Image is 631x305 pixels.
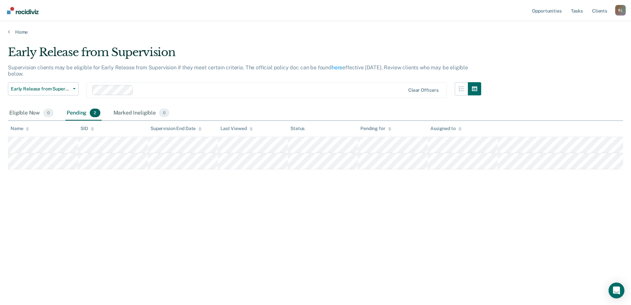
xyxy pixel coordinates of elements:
span: 0 [43,109,53,117]
div: Pending2 [65,106,101,120]
div: SID [81,126,94,131]
a: here [332,64,342,71]
div: Eligible Now0 [8,106,55,120]
span: Early Release from Supervision [11,86,70,92]
div: Clear officers [408,87,439,93]
a: Home [8,29,623,35]
span: 0 [159,109,169,117]
div: Status [290,126,305,131]
div: Last Viewed [220,126,252,131]
div: Name [11,126,29,131]
div: Assigned to [430,126,461,131]
p: Supervision clients may be eligible for Early Release from Supervision if they meet certain crite... [8,64,468,77]
button: Profile dropdown button [615,5,626,16]
div: Marked Ineligible0 [112,106,171,120]
div: Early Release from Supervision [8,46,481,64]
div: Open Intercom Messenger [609,283,624,298]
div: R L [615,5,626,16]
span: 2 [90,109,100,117]
img: Recidiviz [7,7,39,14]
div: Supervision End Date [150,126,202,131]
button: Early Release from Supervision [8,82,79,95]
div: Pending for [360,126,391,131]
